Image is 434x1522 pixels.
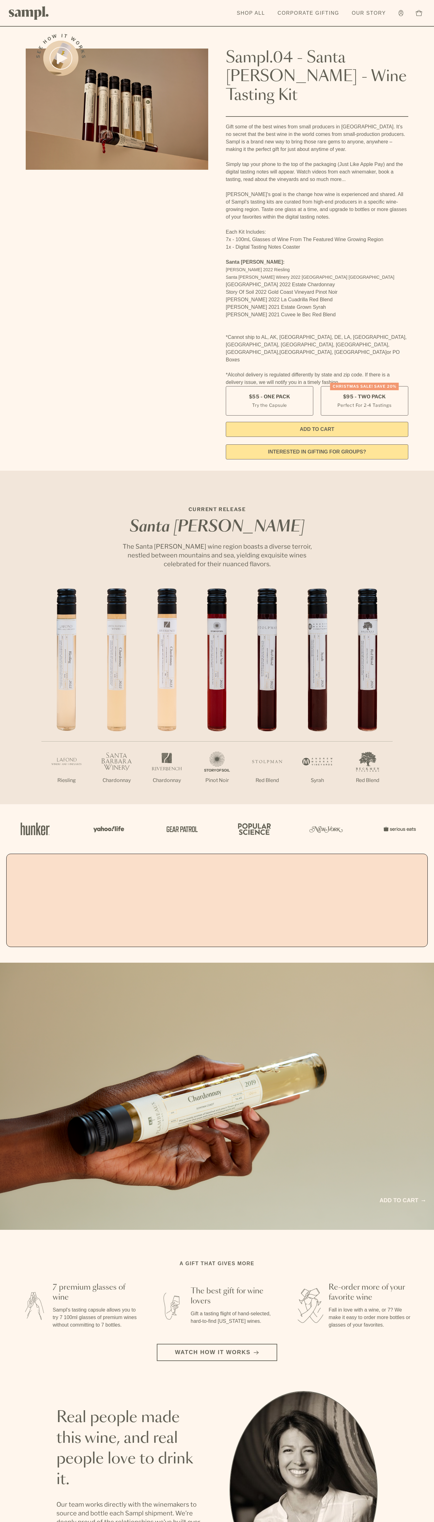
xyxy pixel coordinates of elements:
img: Artboard_3_0b291449-6e8c-4d07-b2c2-3f3601a19cd1_x450.png [307,815,345,842]
p: Riesling [41,777,92,784]
p: Pinot Noir [192,777,242,784]
a: Corporate Gifting [274,6,342,20]
li: Story Of Soil 2022 Gold Coast Vineyard Pinot Noir [226,288,408,296]
a: interested in gifting for groups? [226,444,408,459]
p: Red Blend [242,777,292,784]
span: $55 - One Pack [249,393,290,400]
li: 3 / 7 [142,588,192,804]
span: [PERSON_NAME] 2022 Riesling [226,267,290,272]
img: Sampl.04 - Santa Barbara - Wine Tasting Kit [26,49,208,170]
li: 5 / 7 [242,588,292,804]
strong: Santa [PERSON_NAME]: [226,259,285,265]
img: Sampl logo [9,6,49,20]
li: [PERSON_NAME] 2021 Cuvee le Bec Red Blend [226,311,408,318]
small: Try the Capsule [252,402,287,408]
span: [GEOGRAPHIC_DATA], [GEOGRAPHIC_DATA] [279,349,387,355]
button: See how it works [43,41,78,76]
button: Add to Cart [226,422,408,437]
h3: Re-order more of your favorite wine [329,1282,414,1302]
li: 1 / 7 [41,588,92,804]
li: [PERSON_NAME] 2021 Estate Grown Syrah [226,303,408,311]
h3: 7 premium glasses of wine [53,1282,138,1302]
p: CURRENT RELEASE [117,506,317,513]
span: $95 - Two Pack [343,393,386,400]
button: Watch how it works [157,1344,277,1361]
li: [PERSON_NAME] 2022 La Cuadrilla Red Blend [226,296,408,303]
p: Red Blend [342,777,393,784]
p: Sampl's tasting capsule allows you to try 7 100ml glasses of premium wines without committing to ... [53,1306,138,1329]
li: 6 / 7 [292,588,342,804]
a: Add to cart [379,1196,425,1205]
li: 7 / 7 [342,588,393,804]
img: Artboard_1_c8cd28af-0030-4af1-819c-248e302c7f06_x450.png [16,815,54,842]
div: Gift some of the best wines from small producers in [GEOGRAPHIC_DATA]. It’s no secret that the be... [226,123,408,386]
a: Our Story [349,6,389,20]
p: Chardonnay [142,777,192,784]
li: 4 / 7 [192,588,242,804]
h3: The best gift for wine lovers [191,1286,276,1306]
h2: A gift that gives more [180,1260,255,1267]
li: 2 / 7 [92,588,142,804]
a: Shop All [234,6,268,20]
h1: Sampl.04 - Santa [PERSON_NAME] - Wine Tasting Kit [226,49,408,105]
p: Chardonnay [92,777,142,784]
img: Artboard_4_28b4d326-c26e-48f9-9c80-911f17d6414e_x450.png [235,815,272,842]
img: Artboard_6_04f9a106-072f-468a-bdd7-f11783b05722_x450.png [89,815,127,842]
p: Syrah [292,777,342,784]
img: Artboard_5_7fdae55a-36fd-43f7-8bfd-f74a06a2878e_x450.png [162,815,199,842]
li: [GEOGRAPHIC_DATA] 2022 Estate Chardonnay [226,281,408,288]
h2: Real people made this wine, and real people love to drink it. [56,1407,204,1490]
img: Artboard_7_5b34974b-f019-449e-91fb-745f8d0877ee_x450.png [380,815,418,842]
p: The Santa [PERSON_NAME] wine region boasts a diverse terroir, nestled between mountains and sea, ... [117,542,317,568]
div: Christmas SALE! Save 20% [330,383,399,390]
p: Fall in love with a wine, or 7? We make it easy to order more bottles or glasses of your favorites. [329,1306,414,1329]
p: Gift a tasting flight of hand-selected, hard-to-find [US_STATE] wines. [191,1310,276,1325]
small: Perfect For 2-4 Tastings [337,402,391,408]
span: Santa [PERSON_NAME] Winery 2022 [GEOGRAPHIC_DATA] [GEOGRAPHIC_DATA] [226,275,394,280]
em: Santa [PERSON_NAME] [130,520,304,535]
span: , [278,349,279,355]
